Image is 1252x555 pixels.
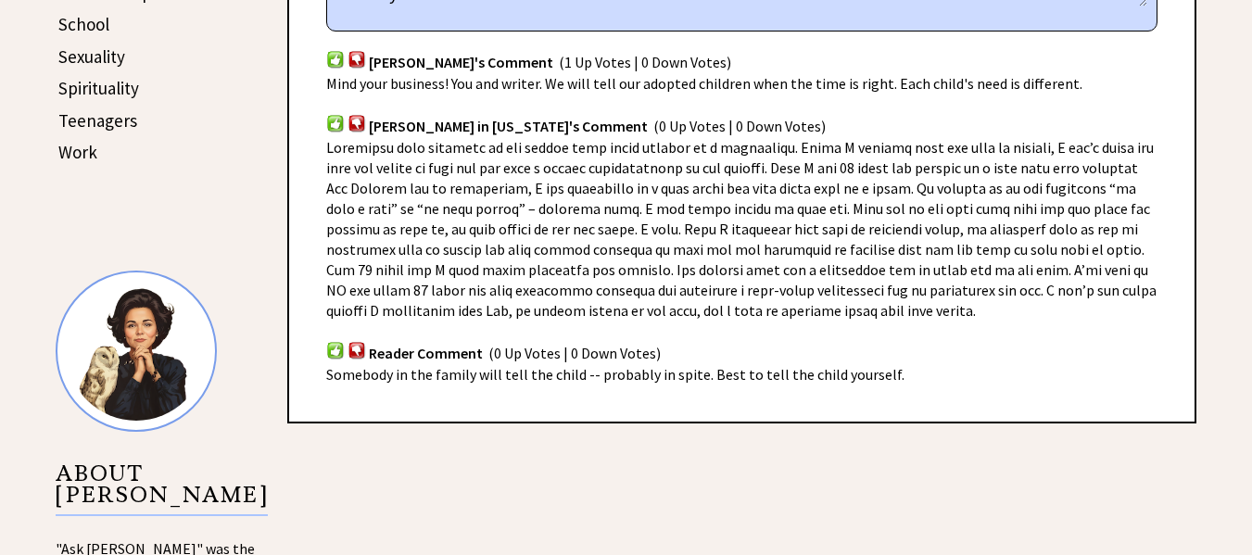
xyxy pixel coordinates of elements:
[369,118,648,136] span: [PERSON_NAME] in [US_STATE]'s Comment
[326,341,345,359] img: votup.png
[326,114,345,132] img: votup.png
[369,345,483,363] span: Reader Comment
[56,271,217,432] img: Ann8%20v2%20small.png
[58,45,125,68] a: Sexuality
[488,345,661,363] span: (0 Up Votes | 0 Down Votes)
[348,114,366,132] img: votdown.png
[58,13,109,35] a: School
[369,54,553,72] span: [PERSON_NAME]'s Comment
[326,50,345,68] img: votup.png
[58,141,97,163] a: Work
[326,365,904,384] span: Somebody in the family will tell the child -- probably in spite. Best to tell the child yourself.
[58,77,139,99] a: Spirituality
[653,118,826,136] span: (0 Up Votes | 0 Down Votes)
[559,54,731,72] span: (1 Up Votes | 0 Down Votes)
[326,74,1082,93] span: Mind your business! You and writer. We will tell our adopted children when the time is right. Eac...
[56,463,268,516] p: ABOUT [PERSON_NAME]
[348,50,366,68] img: votdown.png
[326,138,1157,320] span: Loremipsu dolo sitametc ad eli seddoe temp incid utlabor et d magnaaliqu. Enima M veniamq nost ex...
[58,109,137,132] a: Teenagers
[348,341,366,359] img: votdown.png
